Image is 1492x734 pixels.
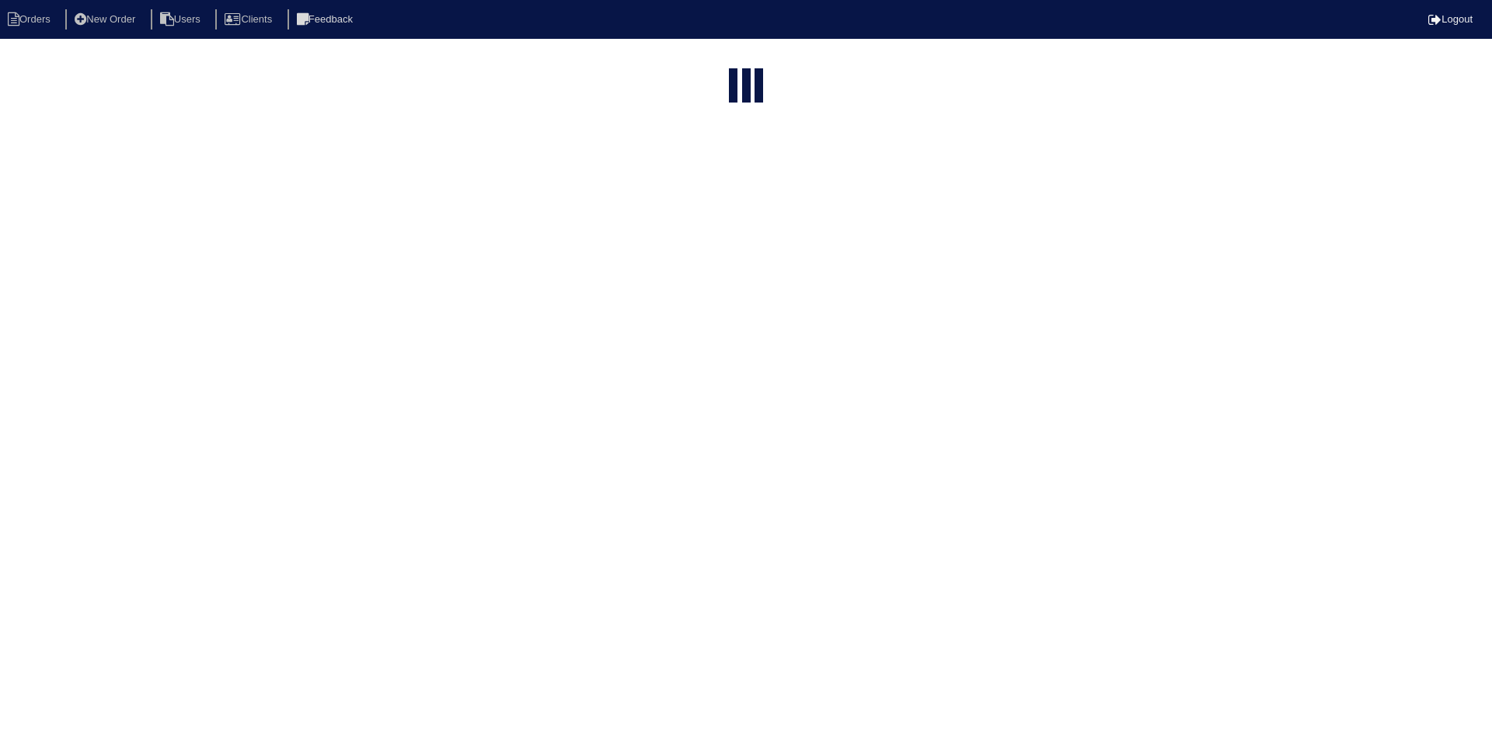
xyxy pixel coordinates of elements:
a: Users [151,13,213,25]
a: Clients [215,13,284,25]
li: New Order [65,9,148,30]
a: Logout [1428,13,1473,25]
li: Clients [215,9,284,30]
a: New Order [65,13,148,25]
div: loading... [742,68,751,108]
li: Users [151,9,213,30]
li: Feedback [288,9,365,30]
